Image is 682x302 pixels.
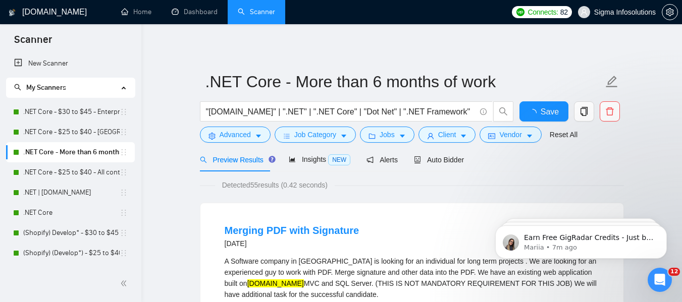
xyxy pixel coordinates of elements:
[120,209,128,217] span: holder
[6,122,135,142] li: .NET Core - $25 to $40 - USA and Oceania
[493,101,513,122] button: search
[574,101,594,122] button: copy
[294,129,336,140] span: Job Category
[120,189,128,197] span: holder
[6,263,135,283] li: (Shopify) (Develop*)
[6,142,135,162] li: .NET Core - More than 6 months of work
[120,128,128,136] span: holder
[23,203,120,223] a: .NET Core
[6,162,135,183] li: .NET Core - $25 to $40 - All continents
[6,243,135,263] li: (Shopify) (Develop*) - $25 to $40 - USA and Ocenia
[14,53,127,74] a: New Scanner
[600,107,619,116] span: delete
[14,84,21,91] span: search
[255,132,262,140] span: caret-down
[220,129,251,140] span: Advanced
[366,156,374,163] span: notification
[360,127,414,143] button: folderJobscaret-down
[120,168,128,176] span: holder
[328,154,350,165] span: NEW
[519,101,568,122] button: Save
[369,132,376,140] span: folder
[399,132,406,140] span: caret-down
[529,109,541,117] span: loading
[560,7,568,18] span: 82
[9,5,16,21] img: logo
[225,256,599,300] div: A Software company in [GEOGRAPHIC_DATA] is looking for an individual for long term projects . We ...
[380,129,395,140] span: Jobs
[6,223,135,243] li: (Shopify) Develop* - $30 to $45 Enterprise
[23,122,120,142] a: .NET Core - $25 to $40 - [GEOGRAPHIC_DATA] and [GEOGRAPHIC_DATA]
[366,156,398,164] span: Alerts
[200,156,207,163] span: search
[427,132,434,140] span: user
[480,108,487,115] span: info-circle
[200,156,273,164] span: Preview Results
[268,155,277,164] div: Tooltip anchor
[200,127,271,143] button: settingAdvancedcaret-down
[480,204,682,275] iframe: Intercom notifications message
[238,8,275,16] a: searchScanner
[418,127,476,143] button: userClientcaret-down
[541,105,559,118] span: Save
[6,32,60,53] span: Scanner
[120,229,128,237] span: holder
[6,102,135,122] li: .NET Core - $30 to $45 - Enterprise client - ROW
[206,105,476,118] input: Search Freelance Jobs...
[289,156,296,163] span: area-chart
[526,132,533,140] span: caret-down
[668,268,680,276] span: 12
[662,8,678,16] a: setting
[23,142,120,162] a: .NET Core - More than 6 months of work
[600,101,620,122] button: delete
[172,8,218,16] a: dashboardDashboard
[23,162,120,183] a: .NET Core - $25 to $40 - All continents
[414,156,464,164] span: Auto Bidder
[6,53,135,74] li: New Scanner
[283,132,290,140] span: bars
[225,225,359,236] a: Merging PDF with Signature
[26,83,66,92] span: My Scanners
[662,4,678,20] button: setting
[225,237,359,250] div: [DATE]
[6,183,135,203] li: .NET | ASP.NET
[247,279,304,287] mark: [DOMAIN_NAME]
[23,102,120,122] a: .NET Core - $30 to $45 - Enterprise client - ROW
[494,107,513,116] span: search
[23,243,120,263] a: (Shopify) (Develop*) - $25 to $40 - [GEOGRAPHIC_DATA] and Ocenia
[488,132,495,140] span: idcard
[516,8,524,16] img: upwork-logo.png
[648,268,672,292] iframe: Intercom live chat
[120,278,130,288] span: double-left
[480,127,541,143] button: idcardVendorcaret-down
[23,223,120,243] a: (Shopify) Develop* - $30 to $45 Enterprise
[499,129,521,140] span: Vendor
[120,249,128,257] span: holder
[205,69,603,94] input: Scanner name...
[414,156,421,163] span: robot
[14,83,66,92] span: My Scanners
[215,179,335,191] span: Detected 55 results (0.42 seconds)
[275,127,356,143] button: barsJob Categorycaret-down
[550,129,578,140] a: Reset All
[120,108,128,116] span: holder
[662,8,677,16] span: setting
[581,9,588,16] span: user
[340,132,347,140] span: caret-down
[23,183,120,203] a: .NET | [DOMAIN_NAME]
[605,75,618,88] span: edit
[528,7,558,18] span: Connects:
[289,155,350,163] span: Insights
[574,107,594,116] span: copy
[121,8,151,16] a: homeHome
[460,132,467,140] span: caret-down
[6,203,135,223] li: .NET Core
[208,132,216,140] span: setting
[120,148,128,156] span: holder
[438,129,456,140] span: Client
